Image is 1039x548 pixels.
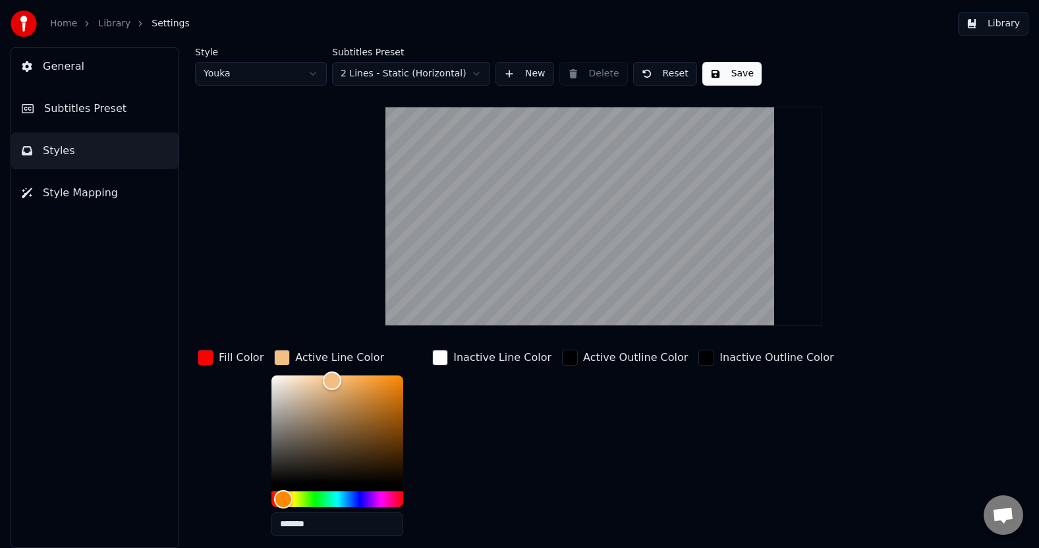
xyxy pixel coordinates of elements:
div: Inactive Line Color [453,350,551,366]
button: Active Line Color [271,347,387,368]
button: Style Mapping [11,175,179,211]
button: Styles [11,132,179,169]
button: Subtitles Preset [11,90,179,127]
button: General [11,48,179,85]
div: Hue [271,491,403,507]
span: Styles [43,143,75,159]
span: General [43,59,84,74]
div: Inactive Outline Color [719,350,833,366]
button: Inactive Line Color [430,347,554,368]
div: Active Line Color [295,350,384,366]
div: Color [271,375,403,483]
label: Subtitles Preset [332,47,490,57]
div: Active Outline Color [583,350,688,366]
button: Reset [633,62,697,86]
button: New [495,62,554,86]
span: Subtitles Preset [44,101,126,117]
button: Fill Color [195,347,266,368]
button: Active Outline Color [559,347,690,368]
span: Style Mapping [43,185,118,201]
button: Inactive Outline Color [696,347,836,368]
div: Fill Color [219,350,264,366]
a: Library [98,17,130,30]
nav: breadcrumb [50,17,190,30]
button: Save [702,62,762,86]
button: Library [958,12,1028,36]
a: Home [50,17,77,30]
div: Open chat [984,495,1023,535]
img: youka [11,11,37,37]
span: Settings [152,17,189,30]
label: Style [195,47,327,57]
